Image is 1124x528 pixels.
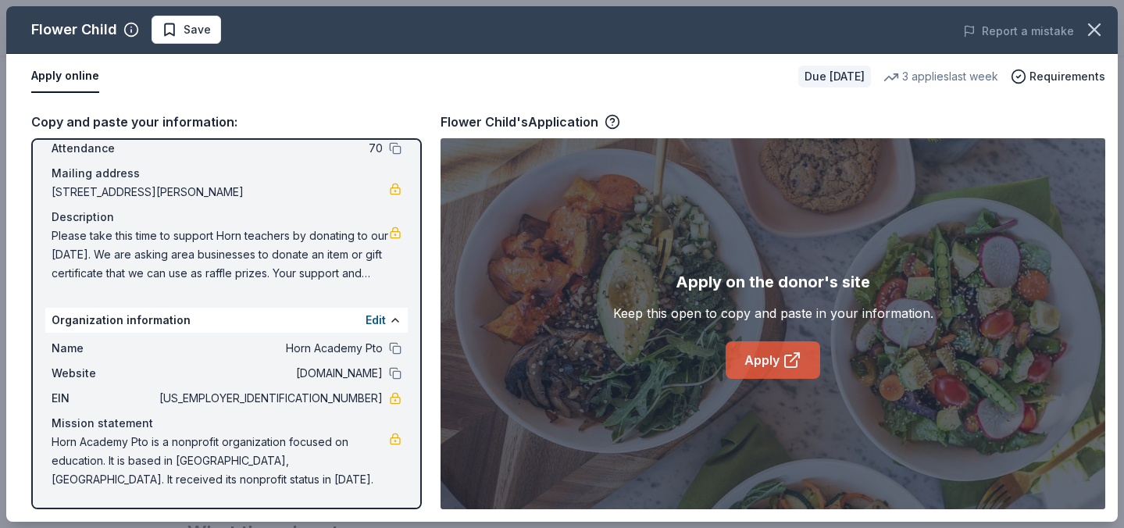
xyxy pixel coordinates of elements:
div: Mission statement [52,414,401,433]
div: Flower Child [31,17,117,42]
div: 3 applies last week [883,67,998,86]
button: Requirements [1011,67,1105,86]
span: Save [184,20,211,39]
a: Apply [726,341,820,379]
span: [US_EMPLOYER_IDENTIFICATION_NUMBER] [156,389,383,408]
span: Attendance [52,139,156,158]
span: [STREET_ADDRESS][PERSON_NAME] [52,183,389,202]
button: Report a mistake [963,22,1074,41]
span: EIN [52,389,156,408]
div: Due [DATE] [798,66,871,87]
button: Save [152,16,221,44]
span: Horn Academy Pto is a nonprofit organization focused on education. It is based in [GEOGRAPHIC_DAT... [52,433,389,489]
span: 70 [156,139,383,158]
div: Organization information [45,308,408,333]
span: Horn Academy Pto [156,339,383,358]
span: Website [52,364,156,383]
div: Flower Child's Application [441,112,620,132]
span: Please take this time to support Horn teachers by donating to our [DATE]. We are asking area busi... [52,227,389,283]
div: Copy and paste your information: [31,112,422,132]
span: Requirements [1029,67,1105,86]
div: Mailing address [52,164,401,183]
div: Apply on the donor's site [676,269,870,294]
button: Edit [366,311,386,330]
span: Name [52,339,156,358]
div: Keep this open to copy and paste in your information. [613,304,933,323]
div: Description [52,208,401,227]
button: Apply online [31,60,99,93]
span: [DOMAIN_NAME] [156,364,383,383]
